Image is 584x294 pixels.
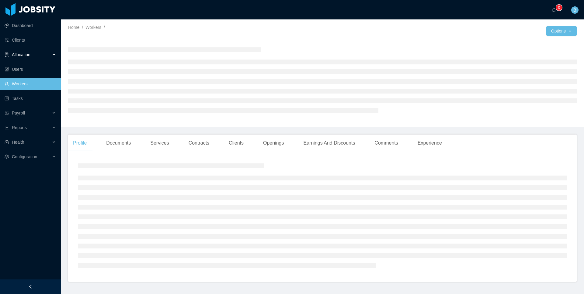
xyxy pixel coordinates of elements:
[5,63,56,75] a: icon: robotUsers
[104,25,105,30] span: /
[184,135,214,152] div: Contracts
[12,111,25,115] span: Payroll
[5,155,9,159] i: icon: setting
[68,25,79,30] a: Home
[413,135,447,152] div: Experience
[546,26,577,36] button: Optionsicon: down
[12,125,27,130] span: Reports
[12,52,30,57] span: Allocation
[5,34,56,46] a: icon: auditClients
[299,135,360,152] div: Earnings And Discounts
[370,135,403,152] div: Comments
[556,5,562,11] sup: 0
[573,6,576,14] span: B
[5,92,56,104] a: icon: profileTasks
[552,8,556,12] i: icon: bell
[12,140,24,145] span: Health
[5,140,9,144] i: icon: medicine-box
[82,25,83,30] span: /
[12,154,37,159] span: Configuration
[68,135,92,152] div: Profile
[258,135,289,152] div: Openings
[85,25,101,30] a: Workers
[5,111,9,115] i: icon: file-protect
[5,78,56,90] a: icon: userWorkers
[101,135,136,152] div: Documents
[224,135,249,152] div: Clients
[5,53,9,57] i: icon: solution
[5,125,9,130] i: icon: line-chart
[5,19,56,32] a: icon: pie-chartDashboard
[145,135,174,152] div: Services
